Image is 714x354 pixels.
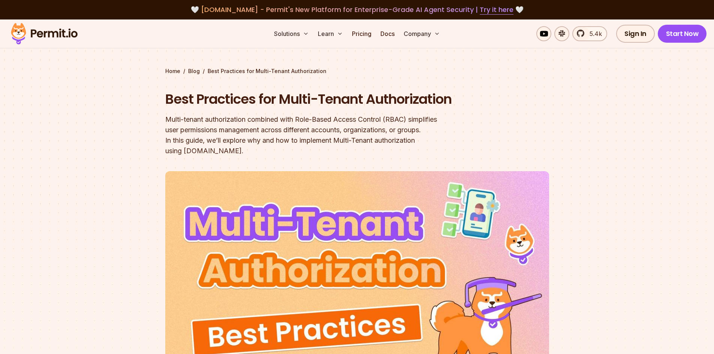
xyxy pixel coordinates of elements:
h1: Best Practices for Multi-Tenant Authorization [165,90,453,109]
a: Pricing [349,26,374,41]
span: [DOMAIN_NAME] - Permit's New Platform for Enterprise-Grade AI Agent Security | [201,5,513,14]
button: Company [401,26,443,41]
span: 5.4k [585,29,602,38]
div: 🤍 🤍 [18,4,696,15]
div: / / [165,67,549,75]
div: Multi-tenant authorization combined with Role-Based Access Control (RBAC) simplifies user permiss... [165,114,453,156]
button: Learn [315,26,346,41]
a: 5.4k [572,26,607,41]
button: Solutions [271,26,312,41]
a: Try it here [480,5,513,15]
a: Home [165,67,180,75]
a: Docs [377,26,398,41]
a: Blog [188,67,200,75]
a: Start Now [658,25,707,43]
a: Sign In [616,25,655,43]
img: Permit logo [7,21,81,46]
